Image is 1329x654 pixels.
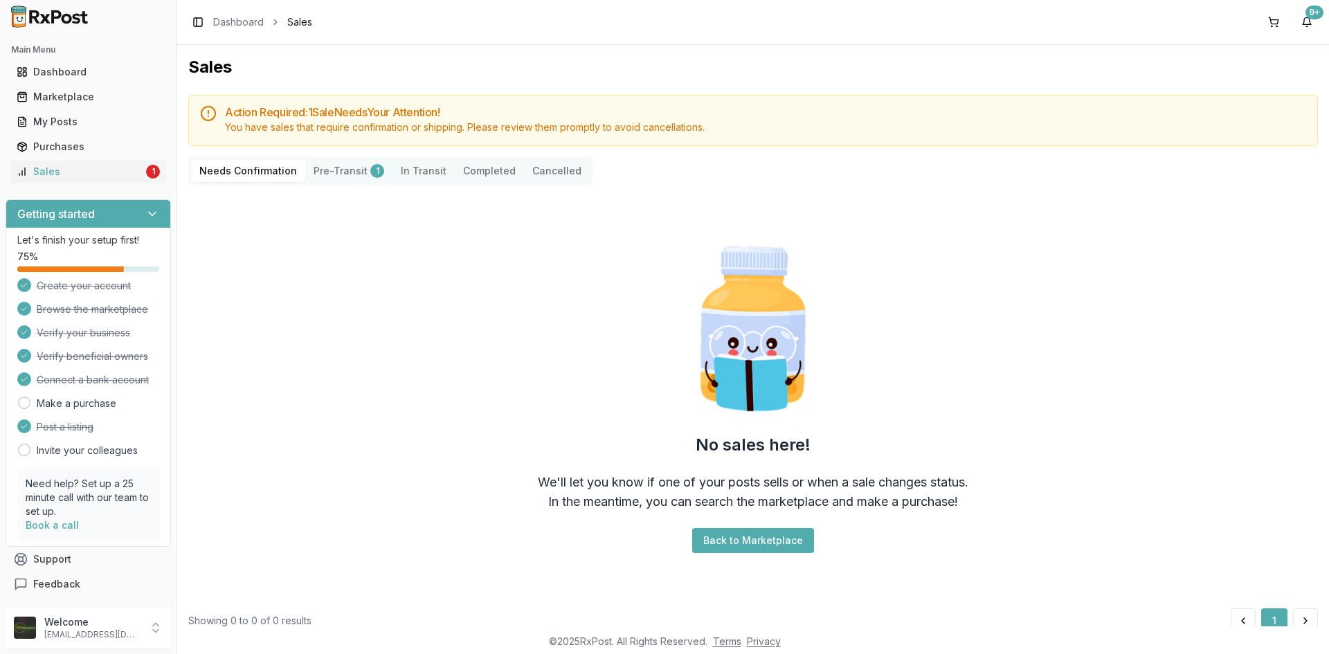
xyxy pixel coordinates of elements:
[17,165,143,179] div: Sales
[6,86,171,108] button: Marketplace
[37,420,93,434] span: Post a listing
[548,492,958,511] div: In the meantime, you can search the marketplace and make a purchase!
[191,160,305,182] button: Needs Confirmation
[188,56,1318,78] h1: Sales
[213,15,312,29] nav: breadcrumb
[747,635,781,647] a: Privacy
[17,115,160,129] div: My Posts
[1305,6,1323,19] div: 9+
[37,326,130,340] span: Verify your business
[11,134,165,159] a: Purchases
[213,15,264,29] a: Dashboard
[37,397,116,410] a: Make a purchase
[6,572,171,597] button: Feedback
[11,44,165,55] h2: Main Menu
[17,206,95,222] h3: Getting started
[664,240,842,417] img: Smart Pill Bottle
[6,161,171,183] button: Sales1
[6,6,94,28] img: RxPost Logo
[1261,608,1287,633] button: 1
[225,120,1306,134] div: You have sales that require confirmation or shipping. Please review them promptly to avoid cancel...
[524,160,590,182] button: Cancelled
[17,140,160,154] div: Purchases
[370,164,384,178] div: 1
[11,84,165,109] a: Marketplace
[6,136,171,158] button: Purchases
[696,434,811,456] h2: No sales here!
[6,111,171,133] button: My Posts
[225,107,1306,118] h5: Action Required: 1 Sale Need s Your Attention!
[17,250,38,264] span: 75 %
[6,547,171,572] button: Support
[287,15,312,29] span: Sales
[146,165,160,179] div: 1
[44,629,141,640] p: [EMAIL_ADDRESS][DOMAIN_NAME]
[11,109,165,134] a: My Posts
[33,577,80,591] span: Feedback
[17,90,160,104] div: Marketplace
[37,349,148,363] span: Verify beneficial owners
[14,617,36,639] img: User avatar
[17,233,159,247] p: Let's finish your setup first!
[37,302,148,316] span: Browse the marketplace
[305,160,392,182] button: Pre-Transit
[11,60,165,84] a: Dashboard
[392,160,455,182] button: In Transit
[44,615,141,629] p: Welcome
[1296,11,1318,33] button: 9+
[455,160,524,182] button: Completed
[37,444,138,457] a: Invite your colleagues
[17,65,160,79] div: Dashboard
[1282,607,1315,640] iframe: Intercom live chat
[26,477,151,518] p: Need help? Set up a 25 minute call with our team to set up.
[37,279,131,293] span: Create your account
[188,614,311,628] div: Showing 0 to 0 of 0 results
[26,519,79,531] a: Book a call
[6,61,171,83] button: Dashboard
[713,635,741,647] a: Terms
[538,473,968,492] div: We'll let you know if one of your posts sells or when a sale changes status.
[692,528,814,553] button: Back to Marketplace
[11,159,165,184] a: Sales1
[37,373,149,387] span: Connect a bank account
